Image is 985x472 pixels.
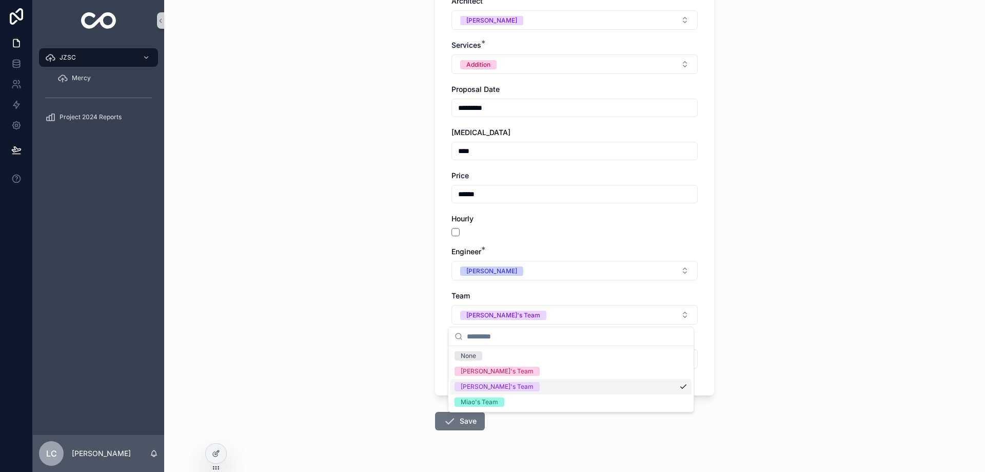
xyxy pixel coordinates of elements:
span: Hourly [451,214,474,223]
a: Project 2024 Reports [39,108,158,126]
div: Suggestions [448,346,694,412]
img: App logo [81,12,116,29]
div: [PERSON_NAME]'s Team [461,367,534,376]
span: Proposal Date [451,85,500,93]
a: JZSC [39,48,158,67]
div: [PERSON_NAME]'s Team [466,311,540,320]
button: Select Button [451,54,698,74]
span: [MEDICAL_DATA] [451,128,510,137]
button: Save [435,412,485,430]
div: Miao's Team [461,398,498,407]
button: Select Button [451,10,698,30]
span: JZSC [60,53,76,62]
span: Engineer [451,247,481,256]
span: Team [451,291,470,300]
div: scrollable content [33,41,164,140]
span: Mercy [72,74,91,82]
button: Select Button [451,261,698,280]
a: Mercy [51,69,158,87]
span: Services [451,41,481,49]
span: LC [46,447,57,460]
div: Addition [466,60,490,69]
div: None [461,351,476,361]
button: Select Button [451,305,698,325]
p: [PERSON_NAME] [72,448,131,459]
span: Project 2024 Reports [60,113,122,121]
div: [PERSON_NAME] [466,16,517,25]
div: [PERSON_NAME] [466,267,517,276]
div: [PERSON_NAME]'s Team [461,382,534,391]
span: Price [451,171,469,180]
